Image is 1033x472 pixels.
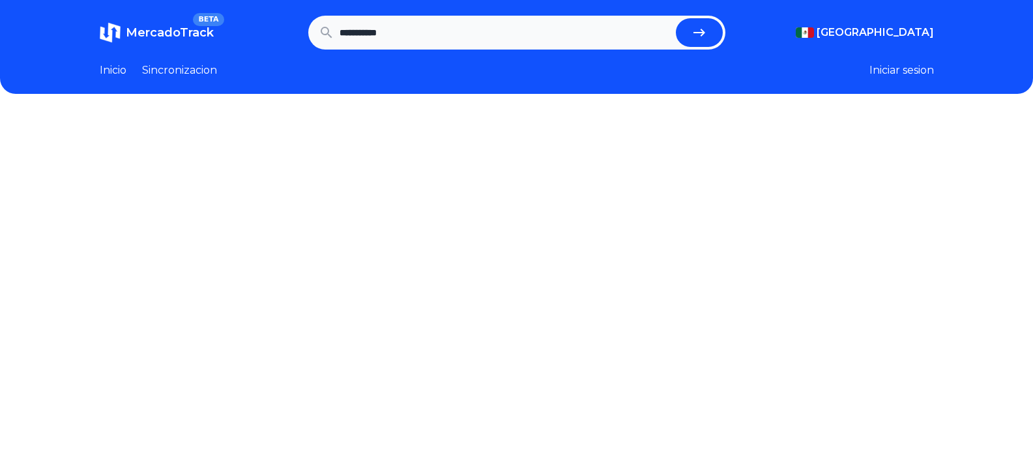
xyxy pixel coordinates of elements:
[193,13,224,26] span: BETA
[796,25,934,40] button: [GEOGRAPHIC_DATA]
[100,22,121,43] img: MercadoTrack
[817,25,934,40] span: [GEOGRAPHIC_DATA]
[100,22,214,43] a: MercadoTrackBETA
[100,63,126,78] a: Inicio
[142,63,217,78] a: Sincronizacion
[126,25,214,40] span: MercadoTrack
[869,63,934,78] button: Iniciar sesion
[796,27,814,38] img: Mexico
